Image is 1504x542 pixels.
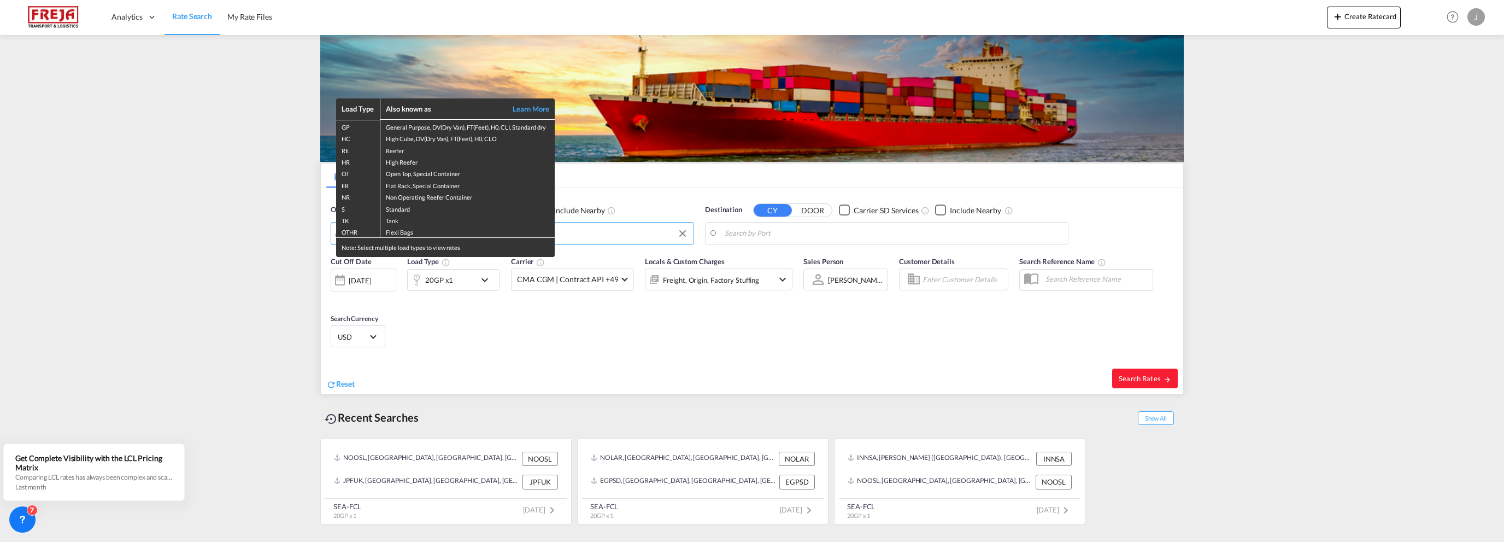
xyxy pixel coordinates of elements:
td: S [336,202,380,214]
td: Flat Rack, Special Container [380,179,555,190]
td: OTHR [336,225,380,237]
div: Also known as [386,104,501,114]
td: HC [336,132,380,143]
td: General Purpose, DV(Dry Van), FT(Feet), H0, CLI, Standard dry [380,120,555,132]
a: Learn More [500,104,549,114]
td: RE [336,144,380,155]
td: High Cube, DV(Dry Van), FT(Feet), H0, CLO [380,132,555,143]
td: Non Operating Reefer Container [380,190,555,202]
td: NR [336,190,380,202]
th: Load Type [336,98,380,120]
td: GP [336,120,380,132]
td: FR [336,179,380,190]
td: Standard [380,202,555,214]
td: Tank [380,214,555,225]
td: High Reefer [380,155,555,167]
td: TK [336,214,380,225]
td: OT [336,167,380,178]
td: HR [336,155,380,167]
td: Flexi Bags [380,225,555,237]
td: Open Top, Special Container [380,167,555,178]
td: Reefer [380,144,555,155]
div: Note: Select multiple load types to view rates [336,238,555,257]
